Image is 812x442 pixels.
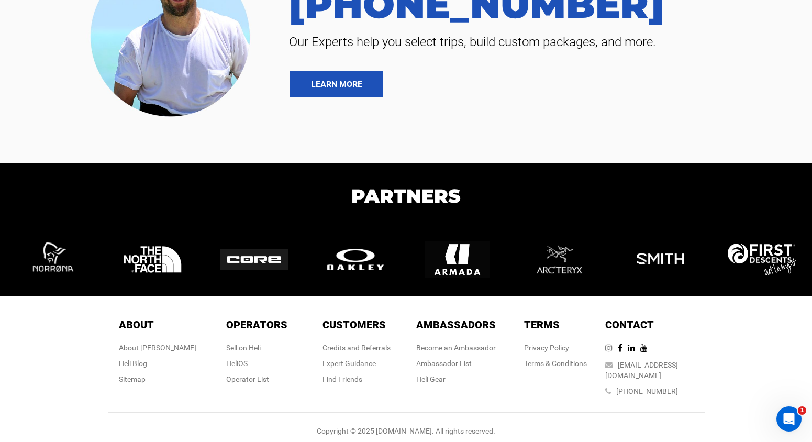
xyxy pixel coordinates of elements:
span: Operators [226,318,287,331]
a: [EMAIL_ADDRESS][DOMAIN_NAME] [605,361,678,380]
img: logo [220,249,288,270]
img: logo [321,246,390,273]
div: Copyright © 2025 [DOMAIN_NAME]. All rights reserved. [108,426,705,436]
a: Become an Ambassador [416,344,496,352]
div: Operator List [226,374,287,384]
span: Our Experts help you select trips, build custom packages, and more. [281,34,796,50]
span: Ambassadors [416,318,496,331]
a: Heli Blog [119,359,147,368]
span: Terms [524,318,560,331]
a: Terms & Conditions [524,359,587,368]
img: logo [120,227,185,292]
a: Credits and Referrals [322,344,391,352]
div: Sitemap [119,374,196,384]
a: LEARN MORE [290,71,383,97]
img: logo [728,244,796,275]
div: About [PERSON_NAME] [119,342,196,353]
span: Contact [605,318,654,331]
img: logo [628,227,693,292]
div: Ambassador List [416,358,496,369]
img: logo [18,227,84,292]
span: About [119,318,154,331]
iframe: Intercom live chat [776,406,802,432]
span: Customers [322,318,386,331]
div: Sell on Heli [226,342,287,353]
img: logo [526,227,592,292]
a: Heli Gear [416,375,446,383]
img: logo [425,227,490,292]
a: HeliOS [226,359,248,368]
a: Expert Guidance [322,359,376,368]
div: Find Friends [322,374,391,384]
a: Privacy Policy [524,344,569,352]
a: [PHONE_NUMBER] [616,387,678,395]
span: 1 [798,406,806,415]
